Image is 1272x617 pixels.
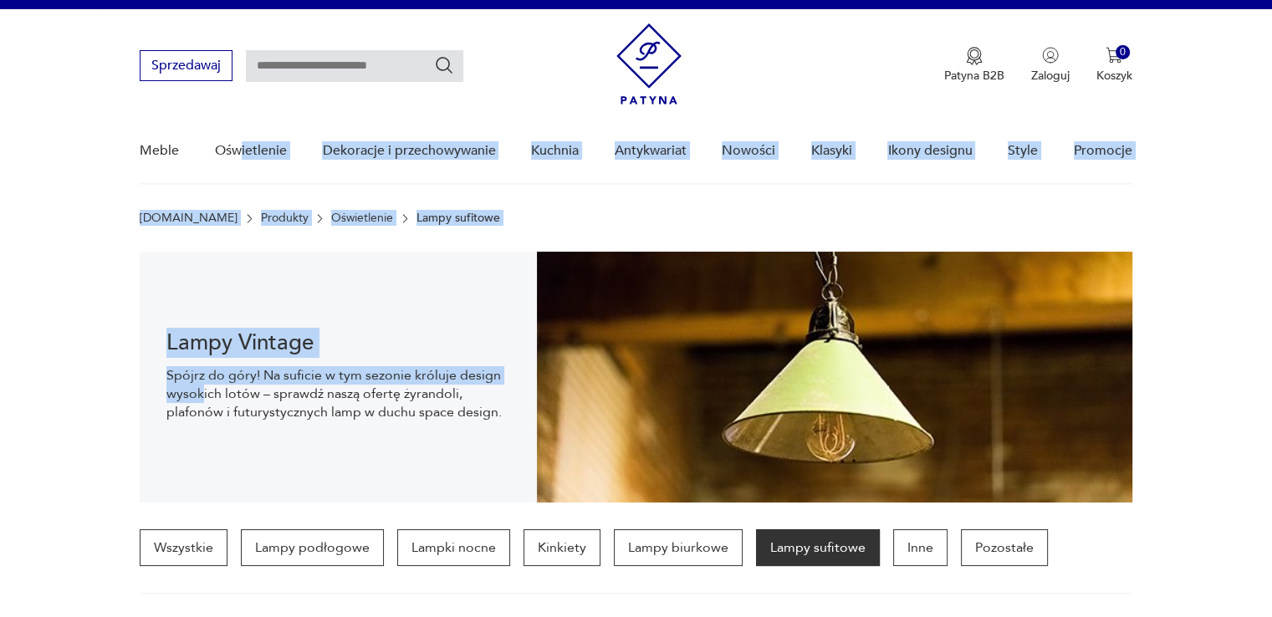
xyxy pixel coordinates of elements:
a: Pozostałe [961,529,1048,566]
a: Antykwariat [615,119,687,183]
button: Szukaj [434,55,454,75]
img: Ikona medalu [966,47,983,65]
a: Lampki nocne [397,529,510,566]
a: Promocje [1074,119,1132,183]
a: Lampy biurkowe [614,529,743,566]
img: Ikonka użytkownika [1042,47,1059,64]
a: Ikony designu [887,119,972,183]
p: Lampy sufitowe [416,212,500,225]
p: Patyna B2B [944,68,1004,84]
a: [DOMAIN_NAME] [140,212,238,225]
button: 0Koszyk [1096,47,1132,84]
img: Lampy sufitowe w stylu vintage [537,252,1132,502]
button: Zaloguj [1031,47,1070,84]
a: Wszystkie [140,529,227,566]
a: Oświetlenie [215,119,287,183]
a: Dekoracje i przechowywanie [322,119,495,183]
a: Nowości [722,119,775,183]
a: Style [1008,119,1038,183]
a: Meble [140,119,179,183]
a: Inne [893,529,948,566]
a: Klasyki [811,119,852,183]
a: Lampy sufitowe [756,529,880,566]
p: Spójrz do góry! Na suficie w tym sezonie króluje design wysokich lotów – sprawdź naszą ofertę żyr... [166,366,510,421]
a: Ikona medaluPatyna B2B [944,47,1004,84]
p: Koszyk [1096,68,1132,84]
img: Patyna - sklep z meblami i dekoracjami vintage [616,23,682,105]
img: Ikona koszyka [1106,47,1122,64]
h1: Lampy Vintage [166,333,510,353]
div: 0 [1116,45,1130,59]
a: Kinkiety [524,529,600,566]
a: Oświetlenie [331,212,393,225]
button: Patyna B2B [944,47,1004,84]
button: Sprzedawaj [140,50,232,81]
p: Zaloguj [1031,68,1070,84]
a: Sprzedawaj [140,61,232,73]
a: Kuchnia [531,119,579,183]
a: Produkty [261,212,309,225]
a: Lampy podłogowe [241,529,384,566]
